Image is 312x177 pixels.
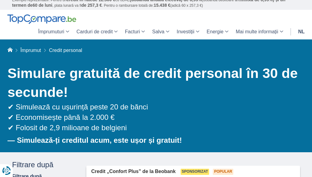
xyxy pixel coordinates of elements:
[81,3,102,8] font: de 257,3 €
[171,3,203,8] font: (adică 60 x 257,3 €)
[12,160,54,169] font: Filtrare după
[91,169,176,174] font: Credit „Confort Plus” de la Beobank
[8,113,115,121] font: ✔ Economisește până la 2.000 €
[148,24,173,39] a: Salva
[7,14,76,24] img: TopCompare
[34,24,73,39] a: Împrumuturi
[49,48,82,53] font: Credit personal
[52,3,81,8] font: , plata lunară va fi
[236,29,278,34] font: Mai multe informații
[8,103,148,111] font: ✔ Simulează cu ușurință peste 20 de bănci
[8,124,127,132] font: ✔ Folosit de 2,9 milioane de belgieni
[77,29,113,34] font: Carduri de credit
[102,3,154,8] font: . Pentru o rambursare totală de:
[152,29,164,34] font: Salva
[182,169,208,174] font: Sponsorizat
[125,29,140,34] font: Facturi
[295,24,308,39] a: nl
[32,3,52,8] font: 60 de luni
[154,3,171,8] font: 15.438 €
[121,24,148,39] a: Facturi
[73,24,121,39] a: Carduri de credit
[177,29,194,34] font: Investiții
[207,29,224,34] font: Energie
[298,29,305,34] font: nl
[8,136,182,144] font: — Simulează-ți creditul acum, este ușor și gratuit!
[232,24,287,39] a: Mai multe informații
[20,48,41,53] a: Împrumut
[8,48,13,53] a: Acasă
[38,29,64,34] font: Împrumuturi
[8,65,298,100] font: Simulare gratuită de credit personal în 30 de secunde!
[173,24,203,39] a: Investiții
[214,169,232,174] font: Popular
[203,24,232,39] a: Energie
